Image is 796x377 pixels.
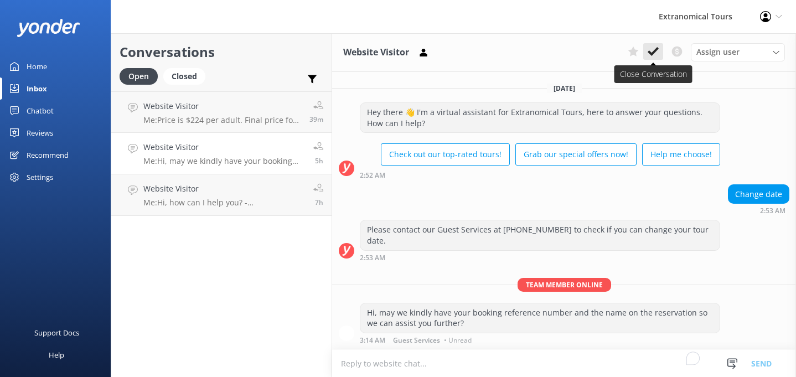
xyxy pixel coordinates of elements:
[728,185,789,204] div: Change date
[360,220,720,250] div: Please contact our Guest Services at [PHONE_NUMBER] to check if you can change your tour date.
[444,337,472,344] span: • Unread
[27,122,53,144] div: Reviews
[728,206,789,214] div: Sep 29 2025 11:53am (UTC -07:00) America/Tijuana
[518,278,611,292] span: Team member online
[111,133,332,174] a: Website VisitorMe:Hi, may we kindly have your booking reference number and the name on the reserv...
[120,42,323,63] h2: Conversations
[343,45,409,60] h3: Website Visitor
[27,100,54,122] div: Chatbot
[393,337,440,344] span: Guest Services
[143,156,305,166] p: Me: Hi, may we kindly have your booking reference number and the name on the reservation so we ca...
[360,336,720,344] div: Sep 29 2025 12:14pm (UTC -07:00) America/Tijuana
[111,91,332,133] a: Website VisitorMe:Price is $224 per adult. Final price for 2 adults is $448. If you decide to boo...
[360,254,720,261] div: Sep 29 2025 11:53am (UTC -07:00) America/Tijuana
[143,115,301,125] p: Me: Price is $224 per adult. Final price for 2 adults is $448. If you decide to book [DATE], I ca...
[163,70,211,82] a: Closed
[696,46,740,58] span: Assign user
[360,172,385,179] strong: 2:52 AM
[360,171,720,179] div: Sep 29 2025 11:52am (UTC -07:00) America/Tijuana
[34,322,79,344] div: Support Docs
[760,208,785,214] strong: 2:53 AM
[143,100,301,112] h4: Website Visitor
[120,70,163,82] a: Open
[515,143,637,166] button: Grab our special offers now!
[120,68,158,85] div: Open
[315,156,323,166] span: Sep 29 2025 12:14pm (UTC -07:00) America/Tijuana
[381,143,510,166] button: Check out our top-rated tours!
[642,143,720,166] button: Help me choose!
[49,344,64,366] div: Help
[17,19,80,37] img: yonder-white-logo.png
[143,183,305,195] h4: Website Visitor
[27,78,47,100] div: Inbox
[691,43,785,61] div: Assign User
[111,174,332,216] a: Website VisitorMe:Hi, how can I help you? - [PERSON_NAME]7h
[143,198,305,208] p: Me: Hi, how can I help you? - [PERSON_NAME]
[360,103,720,132] div: Hey there 👋 I'm a virtual assistant for Extranomical Tours, here to answer your questions. How ca...
[360,255,385,261] strong: 2:53 AM
[27,166,53,188] div: Settings
[309,115,323,124] span: Sep 29 2025 05:24pm (UTC -07:00) America/Tijuana
[360,337,385,344] strong: 3:14 AM
[360,303,720,333] div: Hi, may we kindly have your booking reference number and the name on the reservation so we can as...
[27,144,69,166] div: Recommend
[143,141,305,153] h4: Website Visitor
[547,84,582,93] span: [DATE]
[27,55,47,78] div: Home
[163,68,205,85] div: Closed
[315,198,323,207] span: Sep 29 2025 10:56am (UTC -07:00) America/Tijuana
[332,350,796,377] textarea: To enrich screen reader interactions, please activate Accessibility in Grammarly extension settings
